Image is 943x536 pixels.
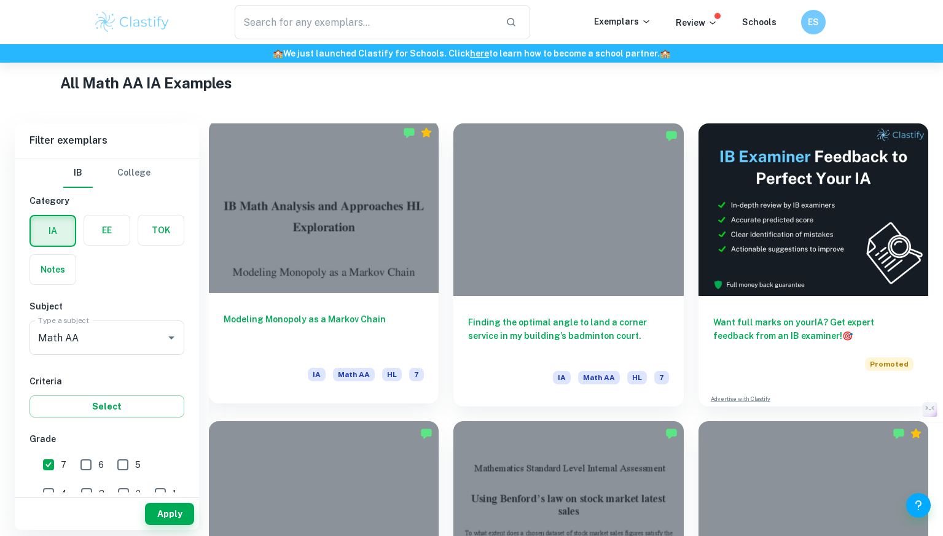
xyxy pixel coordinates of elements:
[594,15,651,28] p: Exemplars
[660,49,670,58] span: 🏫
[742,17,777,27] a: Schools
[906,493,931,518] button: Help and Feedback
[235,5,496,39] input: Search for any exemplars...
[676,16,718,29] p: Review
[453,123,683,406] a: Finding the optimal angle to land a corner service in my building’s badminton court.IAMath AAHL7
[29,375,184,388] h6: Criteria
[654,371,669,384] span: 7
[93,10,171,34] img: Clastify logo
[468,316,668,356] h6: Finding the optimal angle to land a corner service in my building’s badminton court.
[84,216,130,245] button: EE
[138,216,184,245] button: TOK
[224,313,424,353] h6: Modeling Monopoly as a Markov Chain
[136,487,141,500] span: 2
[15,123,199,158] h6: Filter exemplars
[117,158,151,188] button: College
[61,458,66,472] span: 7
[2,47,941,60] h6: We just launched Clastify for Schools. Click to learn how to become a school partner.
[38,315,89,325] label: Type a subject
[578,371,620,384] span: Math AA
[665,427,678,440] img: Marked
[333,368,375,381] span: Math AA
[409,368,424,381] span: 7
[60,72,882,94] h1: All Math AA IA Examples
[698,123,928,406] a: Want full marks on yourIA? Get expert feedback from an IB examiner!PromotedAdvertise with Clastify
[470,49,489,58] a: here
[403,126,415,139] img: Marked
[420,427,432,440] img: Marked
[163,329,180,346] button: Open
[308,368,326,381] span: IA
[61,487,67,500] span: 4
[135,458,141,472] span: 5
[173,487,176,500] span: 1
[627,371,647,384] span: HL
[63,158,151,188] div: Filter type choice
[553,371,571,384] span: IA
[806,15,820,29] h6: ES
[29,194,184,208] h6: Category
[145,503,194,525] button: Apply
[420,126,432,139] div: Premium
[865,357,914,371] span: Promoted
[29,300,184,313] h6: Subject
[698,123,928,296] img: Thumbnail
[29,395,184,418] button: Select
[99,487,104,500] span: 3
[665,130,678,142] img: Marked
[801,10,826,34] button: ES
[98,458,104,472] span: 6
[842,331,853,341] span: 🎯
[63,158,93,188] button: IB
[713,316,914,343] h6: Want full marks on your IA ? Get expert feedback from an IB examiner!
[273,49,283,58] span: 🏫
[30,255,76,284] button: Notes
[910,427,922,440] div: Premium
[31,216,75,246] button: IA
[382,368,402,381] span: HL
[209,123,439,406] a: Modeling Monopoly as a Markov ChainIAMath AAHL7
[29,432,184,446] h6: Grade
[711,395,770,403] a: Advertise with Clastify
[893,427,905,440] img: Marked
